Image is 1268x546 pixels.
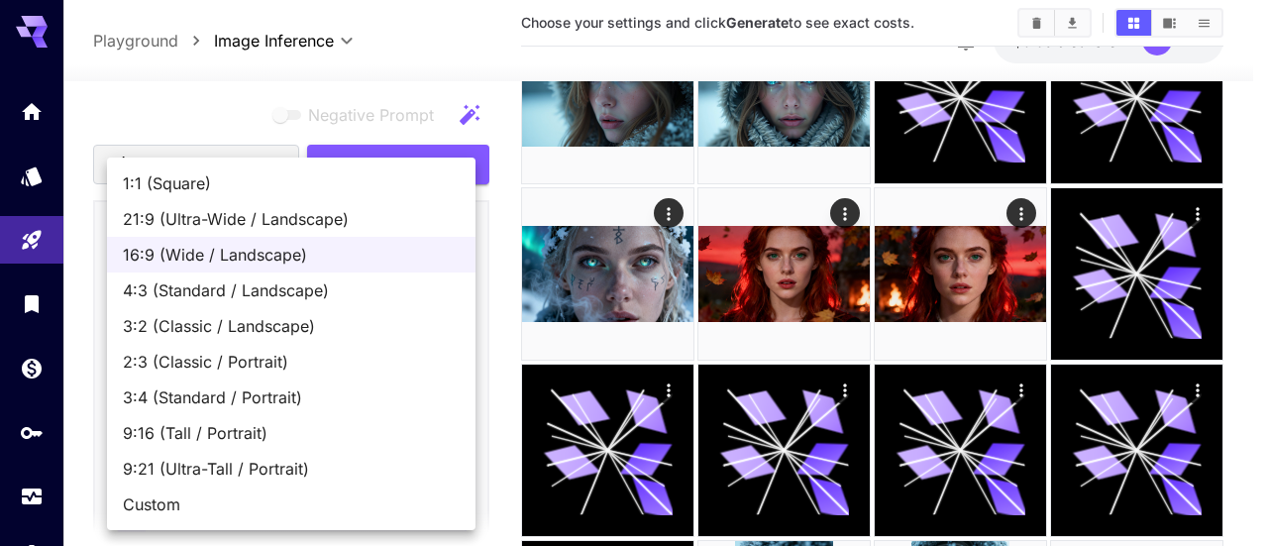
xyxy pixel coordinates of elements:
span: 9:21 (Ultra-Tall / Portrait) [123,457,460,481]
span: 21:9 (Ultra-Wide / Landscape) [123,207,460,231]
span: 1:1 (Square) [123,171,460,195]
span: 9:16 (Tall / Portrait) [123,421,460,445]
span: 2:3 (Classic / Portrait) [123,350,460,374]
span: Custom [123,492,460,516]
span: 4:3 (Standard / Landscape) [123,278,460,302]
span: 3:2 (Classic / Landscape) [123,314,460,338]
span: 3:4 (Standard / Portrait) [123,385,460,409]
span: 16:9 (Wide / Landscape) [123,243,460,267]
